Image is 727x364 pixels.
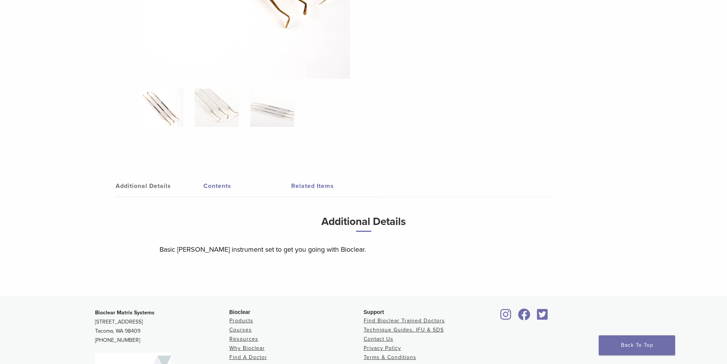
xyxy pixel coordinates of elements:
[195,89,239,127] img: Basic Instrument Set - Image 2
[364,327,444,333] a: Technique Guides, IFU & SDS
[229,345,265,351] a: Why Bioclear
[516,313,533,321] a: Bioclear
[229,309,250,315] span: Bioclear
[229,354,267,361] a: Find A Doctor
[291,175,379,197] a: Related Items
[160,212,568,238] h3: Additional Details
[229,327,252,333] a: Courses
[229,317,253,324] a: Products
[95,309,155,316] strong: Bioclear Matrix Systems
[535,313,551,321] a: Bioclear
[364,354,416,361] a: Terms & Conditions
[364,345,401,351] a: Privacy Policy
[160,244,568,255] p: Basic [PERSON_NAME] instrument set to get you going with Bioclear.
[229,336,258,342] a: Resources
[498,313,514,321] a: Bioclear
[116,175,203,197] a: Additional Details
[95,308,229,345] p: [STREET_ADDRESS] Tacoma, WA 98409 [PHONE_NUMBER]
[139,89,183,127] img: Clark-Basic-Instrument-Set-2-Copy-e1548806146381-324x324.jpg
[364,317,445,324] a: Find Bioclear Trained Doctors
[203,175,291,197] a: Contents
[364,309,384,315] span: Support
[599,335,675,355] a: Back To Top
[250,89,294,127] img: Basic Instrument Set - Image 3
[364,336,393,342] a: Contact Us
